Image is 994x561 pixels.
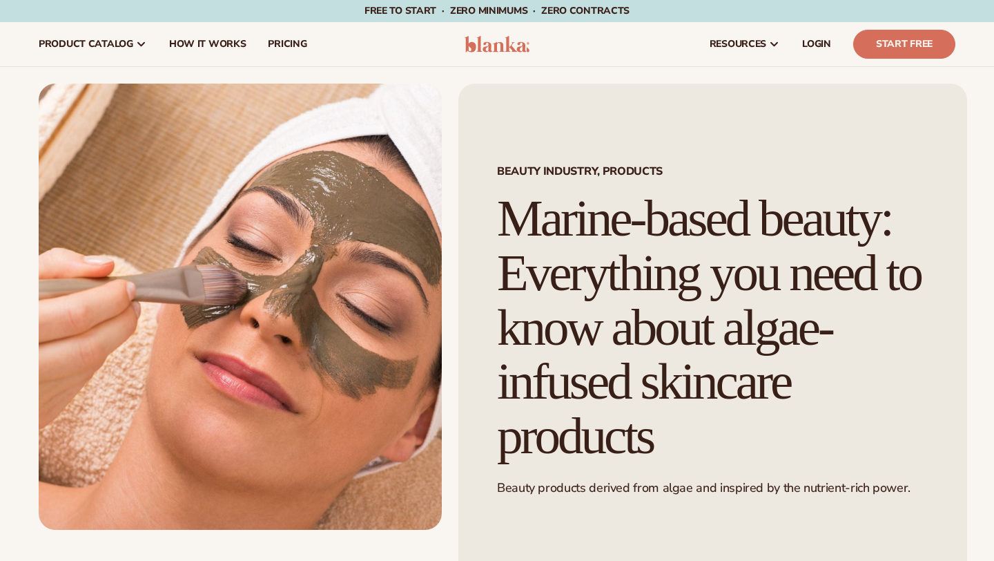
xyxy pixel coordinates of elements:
[465,36,530,53] img: logo
[497,191,928,464] h1: Marine-based beauty: Everything you need to know about algae-infused skincare products
[39,39,133,50] span: product catalog
[257,22,318,66] a: pricing
[364,4,630,17] span: Free to start · ZERO minimums · ZERO contracts
[169,39,246,50] span: How It Works
[39,84,442,530] img: Woman relaxing during a spa treatment with a brush applying a marine-based facial mask, highlight...
[268,39,306,50] span: pricing
[699,22,791,66] a: resources
[791,22,842,66] a: LOGIN
[710,39,766,50] span: resources
[497,480,928,496] p: Beauty products derived from algae and inspired by the nutrient-rich power.
[853,30,955,59] a: Start Free
[802,39,831,50] span: LOGIN
[158,22,257,66] a: How It Works
[28,22,158,66] a: product catalog
[497,166,928,177] span: Beauty Industry, Products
